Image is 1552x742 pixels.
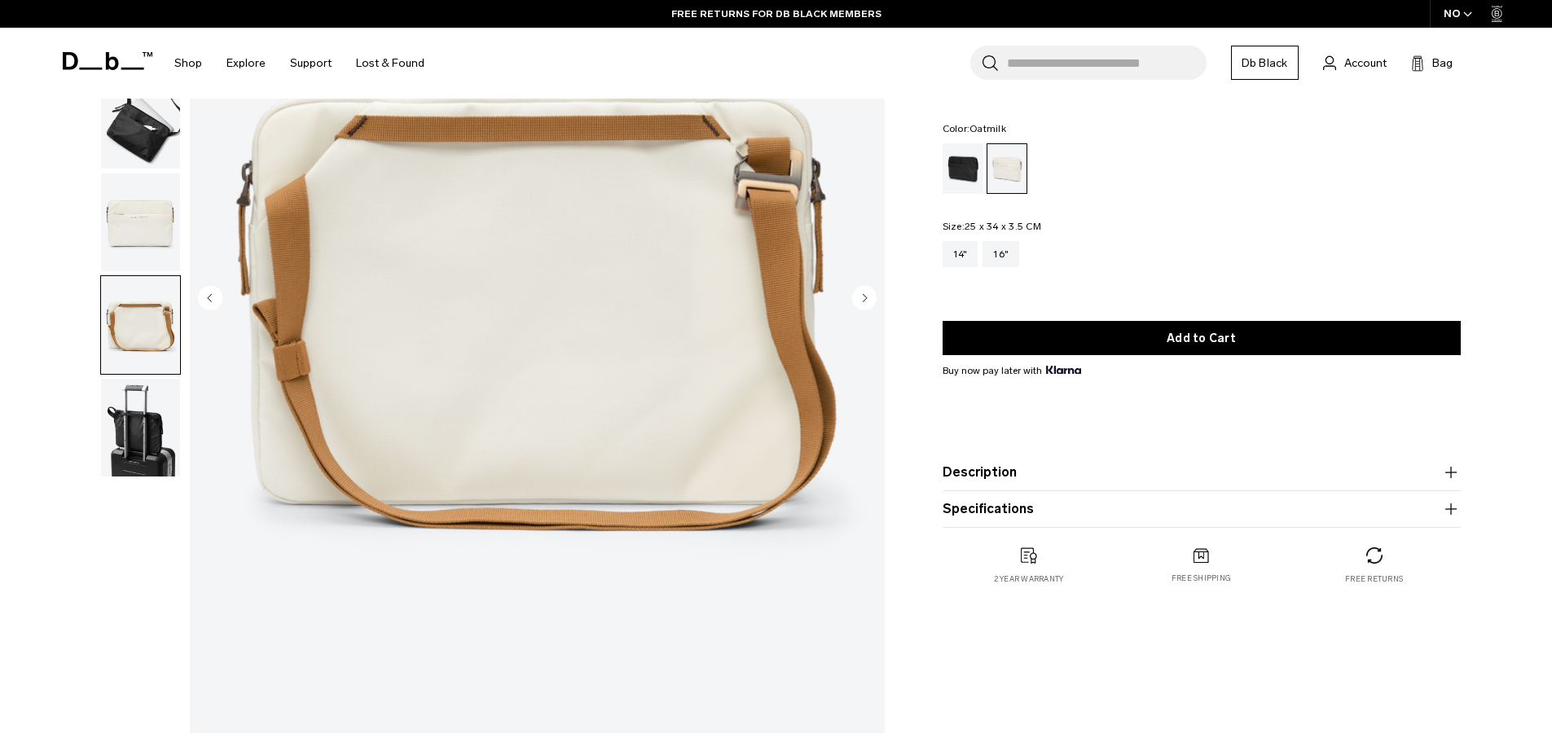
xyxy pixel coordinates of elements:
[969,123,1006,134] span: Oatmilk
[943,463,1461,482] button: Description
[162,28,437,99] nav: Main Navigation
[943,124,1006,134] legend: Color:
[101,276,180,374] img: Ramverk Laptop sleeve 14" Oatmilk
[987,143,1027,194] a: Oatmilk
[356,34,424,92] a: Lost & Found
[100,71,181,170] button: Ramverk Laptop sleeve 14" Oatmilk
[100,275,181,375] button: Ramverk Laptop sleeve 14" Oatmilk
[943,222,1041,231] legend: Size:
[1345,573,1403,585] p: Free returns
[943,143,983,194] a: Black Out
[1432,55,1453,72] span: Bag
[1046,366,1081,374] img: {"height" => 20, "alt" => "Klarna"}
[290,34,332,92] a: Support
[943,499,1461,519] button: Specifications
[671,7,882,21] a: FREE RETURNS FOR DB BLACK MEMBERS
[100,378,181,477] button: Ramverk Laptop sleeve 14" Oatmilk
[101,72,180,169] img: Ramverk Laptop sleeve 14" Oatmilk
[1172,573,1231,584] p: Free shipping
[965,221,1041,232] span: 25 x 34 x 3.5 CM
[198,285,222,313] button: Previous slide
[1231,46,1299,80] a: Db Black
[100,173,181,272] button: Ramverk Laptop sleeve 14" Oatmilk
[226,34,266,92] a: Explore
[1344,55,1387,72] span: Account
[943,363,1081,378] span: Buy now pay later with
[1411,53,1453,72] button: Bag
[994,573,1064,585] p: 2 year warranty
[943,241,978,267] a: 14"
[983,241,1019,267] a: 16"
[943,321,1461,355] button: Add to Cart
[1323,53,1387,72] a: Account
[852,285,877,313] button: Next slide
[101,173,180,271] img: Ramverk Laptop sleeve 14" Oatmilk
[174,34,202,92] a: Shop
[101,379,180,476] img: Ramverk Laptop sleeve 14" Oatmilk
